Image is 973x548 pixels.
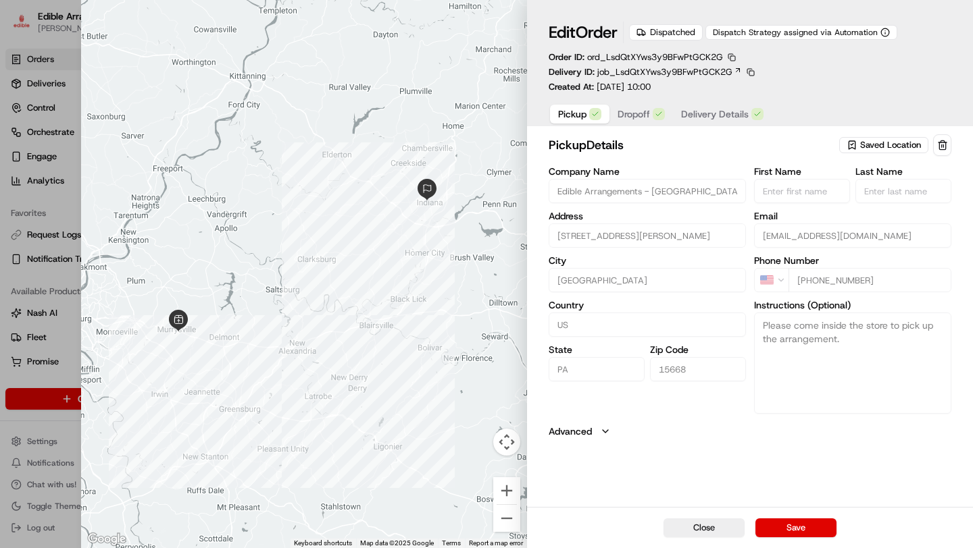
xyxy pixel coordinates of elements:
p: Order ID: [549,51,723,63]
div: We're available if you need us! [61,142,186,153]
h1: Edit [549,22,618,43]
span: job_LsdQtXYws3y9BFwPtGCK2G [597,66,732,78]
label: Company Name [549,167,746,176]
a: Open this area in Google Maps (opens a new window) [84,530,129,548]
label: City [549,256,746,265]
div: 📗 [14,303,24,314]
label: Phone Number [754,256,951,265]
p: Created At: [549,81,651,93]
label: Address [549,211,746,221]
button: Save [755,518,837,537]
input: Enter phone number [789,268,951,292]
label: Email [754,211,951,221]
a: 💻API Documentation [109,296,222,321]
div: Start new chat [61,129,222,142]
a: job_LsdQtXYws3y9BFwPtGCK2G [597,66,742,78]
span: API Documentation [128,302,217,315]
button: Saved Location [839,136,930,155]
label: Last Name [855,167,951,176]
textarea: Please come inside the store to pick up the arrangement. [754,312,951,414]
img: Nash [14,13,41,40]
input: Enter company name [549,179,746,203]
label: Country [549,300,746,310]
img: Brittany Newman [14,233,35,254]
span: Saved Location [860,139,921,151]
span: Knowledge Base [27,302,103,315]
h2: pickup Details [549,136,837,155]
button: Zoom out [493,505,520,532]
button: Dispatch Strategy assigned via Automation [705,25,897,40]
button: Close [664,518,745,537]
label: Zip Code [650,345,746,354]
img: Google [84,530,129,548]
div: 💻 [114,303,125,314]
a: 📗Knowledge Base [8,296,109,321]
span: Delivery Details [681,107,749,121]
span: Wisdom [PERSON_NAME] [42,209,144,220]
label: Advanced [549,424,592,438]
span: Pickup [558,107,587,121]
img: 1736555255976-a54dd68f-1ca7-489b-9aae-adbdc363a1c4 [27,210,38,221]
span: • [147,209,151,220]
button: Keyboard shortcuts [294,539,352,548]
label: State [549,345,645,354]
input: Enter city [549,268,746,292]
label: First Name [754,167,850,176]
input: 4883 William Penn Hwy, Murrysville, PA 15668, USA [549,223,746,248]
img: Wisdom Oko [14,196,35,223]
span: [PERSON_NAME] [42,246,109,256]
label: Instructions (Optional) [754,300,951,310]
button: Zoom in [493,477,520,504]
span: Map data ©2025 Google [360,539,434,547]
input: Enter state [549,357,645,381]
span: Dispatch Strategy assigned via Automation [713,27,878,38]
span: • [112,246,117,256]
div: Past conversations [14,175,91,186]
img: 1736555255976-a54dd68f-1ca7-489b-9aae-adbdc363a1c4 [14,129,38,153]
button: Map camera controls [493,429,520,456]
button: See all [209,173,246,189]
input: Enter last name [855,179,951,203]
span: [DATE] [154,209,182,220]
img: 8571987876998_91fb9ceb93ad5c398215_72.jpg [28,129,53,153]
input: Enter zip code [650,357,746,381]
input: Got a question? Start typing here... [35,87,243,101]
a: Report a map error [469,539,523,547]
input: Enter country [549,312,746,337]
p: Welcome 👋 [14,54,246,76]
button: Start new chat [230,133,246,149]
span: [DATE] 10:00 [597,81,651,92]
div: Delivery ID: [549,66,757,78]
span: ord_LsdQtXYws3y9BFwPtGCK2G [587,51,723,63]
span: Dropoff [618,107,650,121]
a: Powered byPylon [95,334,164,345]
input: Enter email [754,223,951,248]
span: Pylon [134,335,164,345]
span: Order [576,22,618,43]
span: [DATE] [120,246,147,256]
a: Terms (opens in new tab) [442,539,461,547]
div: Dispatched [629,24,703,40]
input: Enter first name [754,179,850,203]
button: Advanced [549,424,951,438]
